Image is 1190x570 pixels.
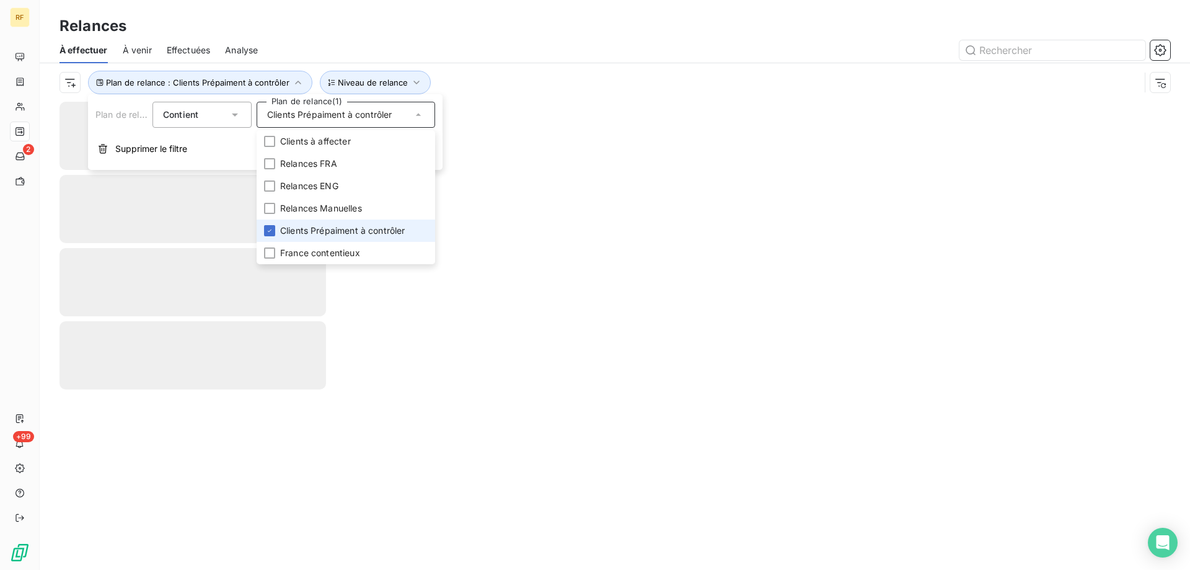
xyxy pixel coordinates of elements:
input: Rechercher [959,40,1145,60]
span: Effectuées [167,44,211,56]
span: Plan de relance [95,109,159,120]
span: Analyse [225,44,258,56]
h3: Relances [59,15,126,37]
span: Contient [163,109,198,120]
a: 2 [10,146,29,166]
span: À effectuer [59,44,108,56]
span: France contentieux [280,247,360,259]
button: Niveau de relance [320,71,431,94]
button: Plan de relance : Clients Prépaiment à contrôler [88,71,312,94]
span: À venir [123,44,152,56]
span: Clients Prépaiment à contrôler [267,109,392,121]
span: Supprimer le filtre [115,143,187,155]
span: Plan de relance : Clients Prépaiment à contrôler [106,78,289,87]
button: Supprimer le filtre [88,135,443,163]
span: Clients Prépaiment à contrôler [280,225,405,237]
div: RF [10,7,30,27]
img: Logo LeanPay [10,543,30,563]
span: Niveau de relance [338,78,408,87]
span: 2 [23,144,34,155]
span: Relances FRA [280,158,337,170]
span: +99 [13,431,34,442]
span: Relances Manuelles [280,202,362,215]
span: Relances ENG [280,180,338,192]
div: Open Intercom Messenger [1148,528,1178,558]
span: Clients à affecter [280,135,351,148]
